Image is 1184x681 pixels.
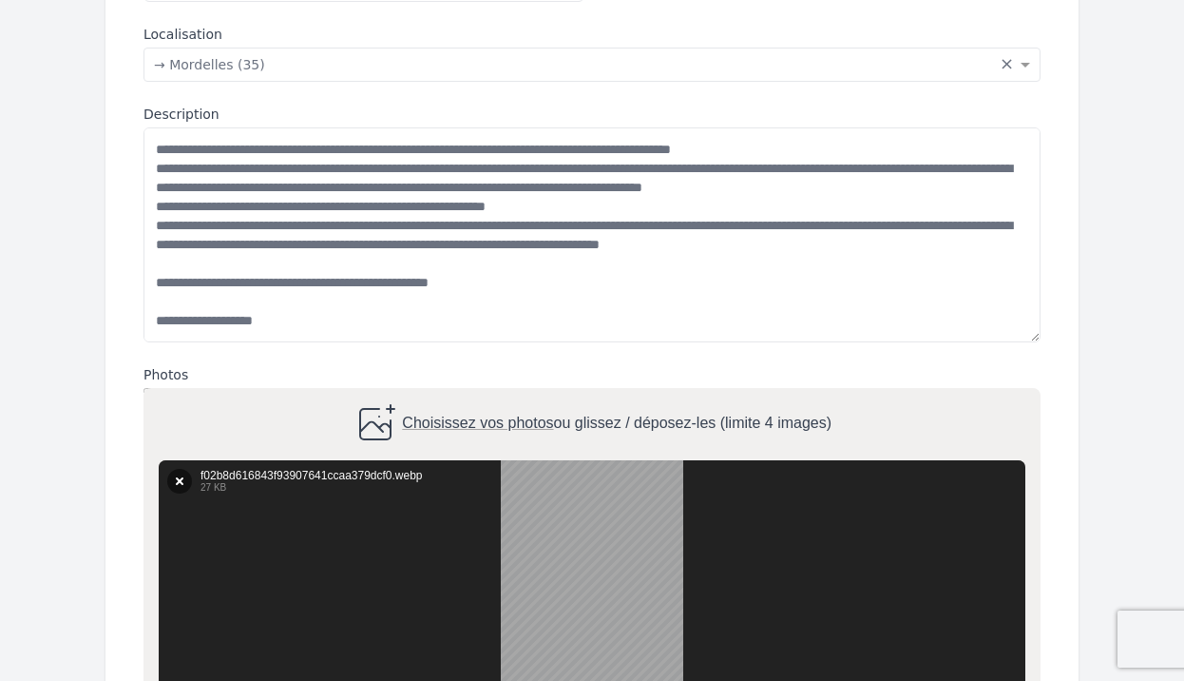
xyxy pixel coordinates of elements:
span: Clear all [1000,55,1016,74]
label: Description [143,105,1041,124]
label: Photos [143,365,1041,384]
div: ou glissez / déposez-les (limite 4 images) [353,401,831,447]
label: Localisation [143,25,1041,44]
span: Choisissez vos photos [402,416,553,432]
